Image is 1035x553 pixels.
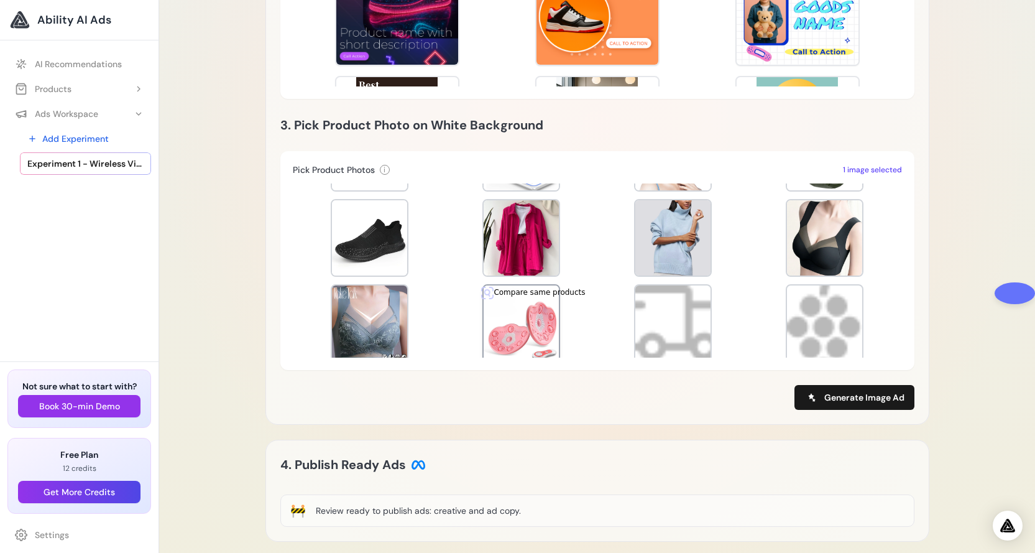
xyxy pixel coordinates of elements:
[293,164,375,176] h3: Pick Product Photos
[27,157,144,170] span: Experiment 1 - Wireless Vibration Chest Massager Breast Enhancement Instrument Red Light Massage ...
[843,165,902,175] span: 1 image selected
[7,53,151,75] a: AI Recommendations
[10,10,149,30] a: Ability AI Ads
[794,385,914,410] button: Generate Image Ad
[316,504,521,517] div: Review ready to publish ads: creative and ad copy.
[290,502,306,519] div: 🚧
[7,78,151,100] button: Products
[20,152,151,175] a: Experiment 1 - Wireless Vibration Chest Massager Breast Enhancement Instrument Red Light Massage ...
[280,115,914,135] h2: 3. Pick Product Photo on White Background
[384,165,385,175] span: i
[18,463,140,473] p: 12 credits
[494,287,585,299] span: Compare same products
[586,287,589,293] img: Sc04c7ecdac3c49e6a1b19c987a4e3931O.png
[18,395,140,417] button: Book 30-min Demo
[993,511,1023,541] div: Open Intercom Messenger
[18,380,140,393] h3: Not sure what to start with?
[18,448,140,461] h3: Free Plan
[15,83,71,95] div: Products
[15,108,98,120] div: Ads Workspace
[7,103,151,125] button: Ads Workspace
[280,455,426,475] h2: 4. Publish Ready Ads
[7,524,151,546] a: Settings
[20,128,151,150] a: Add Experiment
[411,457,426,472] img: Meta
[18,481,140,503] button: Get More Credits
[824,391,904,404] span: Generate Image Ad
[37,11,111,29] span: Ability AI Ads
